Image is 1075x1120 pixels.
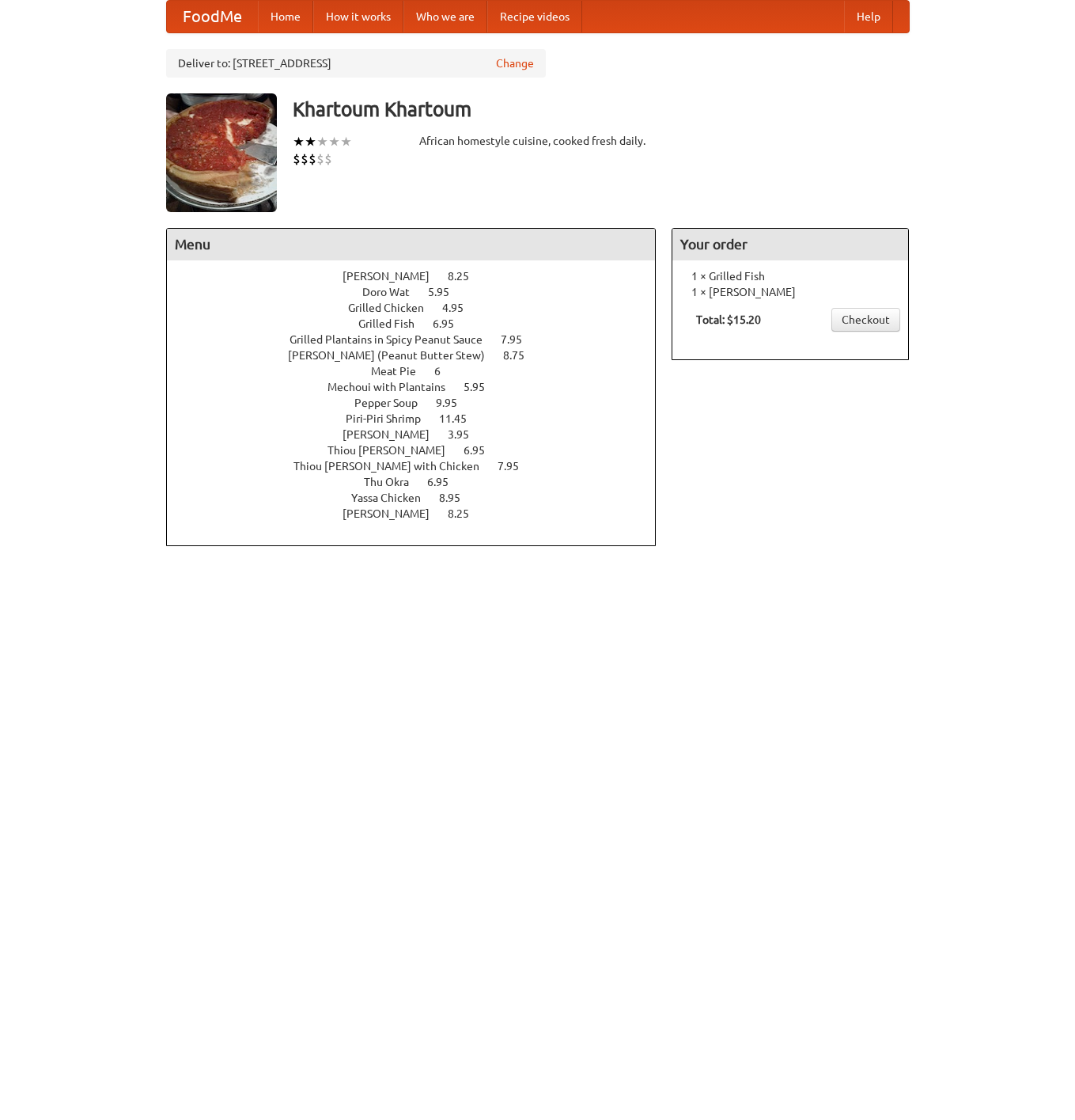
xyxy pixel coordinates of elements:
[258,1,313,32] a: Home
[316,133,328,150] li: ★
[464,381,501,393] span: 5.95
[351,492,437,504] span: Yassa Chicken
[696,313,761,326] b: Total: $15.20
[327,444,514,457] a: Thiou [PERSON_NAME] 6.95
[343,270,445,283] span: [PERSON_NAME]
[503,349,540,362] span: 8.75
[301,150,308,168] li: $
[348,302,493,314] a: Grilled Chicken 4.95
[487,1,582,32] a: Recipe videos
[442,302,479,314] span: 4.95
[433,317,470,330] span: 6.95
[166,93,277,212] img: angular.jpg
[403,1,487,32] a: Who we are
[293,150,301,168] li: $
[680,284,900,300] li: 1 × [PERSON_NAME]
[364,476,425,488] span: Thu Okra
[496,55,534,71] a: Change
[327,381,514,393] a: Mechoui with Plantains 5.95
[305,133,316,150] li: ★
[346,412,496,425] a: Piri-Piri Shrimp 11.45
[672,229,908,260] h4: Your order
[324,150,332,168] li: $
[448,270,485,283] span: 8.25
[343,428,445,441] span: [PERSON_NAME]
[316,150,324,168] li: $
[448,428,485,441] span: 3.95
[340,133,352,150] li: ★
[328,133,340,150] li: ★
[844,1,893,32] a: Help
[293,133,305,150] li: ★
[343,428,498,441] a: [PERSON_NAME] 3.95
[427,476,464,488] span: 6.95
[358,317,430,330] span: Grilled Fish
[371,365,432,378] span: Meat Pie
[167,229,656,260] h4: Menu
[439,492,476,504] span: 8.95
[290,333,498,346] span: Grilled Plantains in Spicy Peanut Sauce
[358,317,483,330] a: Grilled Fish 6.95
[501,333,538,346] span: 7.95
[439,412,483,425] span: 11.45
[288,349,554,362] a: [PERSON_NAME] (Peanut Butter Stew) 8.75
[362,286,426,298] span: Doro Wat
[293,93,910,125] h3: Khartoum Khartoum
[343,507,498,520] a: [PERSON_NAME] 8.25
[308,150,316,168] li: $
[354,397,486,409] a: Pepper Soup 9.95
[351,492,490,504] a: Yassa Chicken 8.95
[167,1,258,32] a: FoodMe
[364,476,478,488] a: Thu Okra 6.95
[288,349,501,362] span: [PERSON_NAME] (Peanut Butter Stew)
[419,133,657,149] div: African homestyle cuisine, cooked fresh daily.
[428,286,465,298] span: 5.95
[293,460,495,473] span: Thiou [PERSON_NAME] with Chicken
[434,365,456,378] span: 6
[436,397,473,409] span: 9.95
[327,381,461,393] span: Mechoui with Plantains
[293,460,548,473] a: Thiou [PERSON_NAME] with Chicken 7.95
[313,1,403,32] a: How it works
[327,444,461,457] span: Thiou [PERSON_NAME]
[348,302,440,314] span: Grilled Chicken
[464,444,501,457] span: 6.95
[290,333,551,346] a: Grilled Plantains in Spicy Peanut Sauce 7.95
[343,507,445,520] span: [PERSON_NAME]
[448,507,485,520] span: 8.25
[166,49,546,78] div: Deliver to: [STREET_ADDRESS]
[354,397,433,409] span: Pepper Soup
[371,365,470,378] a: Meat Pie 6
[498,460,535,473] span: 7.95
[831,308,900,332] a: Checkout
[346,412,437,425] span: Piri-Piri Shrimp
[680,268,900,284] li: 1 × Grilled Fish
[343,270,498,283] a: [PERSON_NAME] 8.25
[362,286,479,298] a: Doro Wat 5.95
